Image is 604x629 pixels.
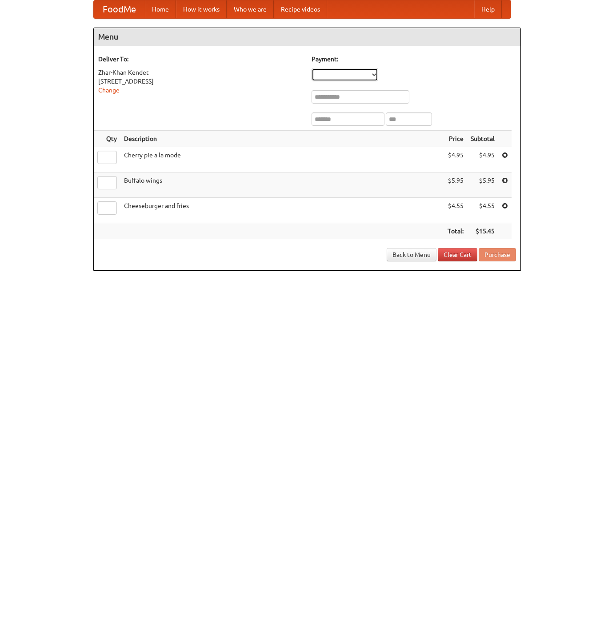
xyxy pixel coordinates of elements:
[94,28,520,46] h4: Menu
[474,0,502,18] a: Help
[438,248,477,261] a: Clear Cart
[145,0,176,18] a: Home
[94,131,120,147] th: Qty
[98,87,120,94] a: Change
[98,68,303,77] div: Zhar-Khan Kendet
[444,131,467,147] th: Price
[387,248,436,261] a: Back to Menu
[98,77,303,86] div: [STREET_ADDRESS]
[467,172,498,198] td: $5.95
[120,131,444,147] th: Description
[312,55,516,64] h5: Payment:
[120,198,444,223] td: Cheeseburger and fries
[444,223,467,240] th: Total:
[227,0,274,18] a: Who we are
[444,147,467,172] td: $4.95
[94,0,145,18] a: FoodMe
[467,147,498,172] td: $4.95
[467,223,498,240] th: $15.45
[120,147,444,172] td: Cherry pie a la mode
[479,248,516,261] button: Purchase
[274,0,327,18] a: Recipe videos
[444,172,467,198] td: $5.95
[98,55,303,64] h5: Deliver To:
[120,172,444,198] td: Buffalo wings
[444,198,467,223] td: $4.55
[467,131,498,147] th: Subtotal
[176,0,227,18] a: How it works
[467,198,498,223] td: $4.55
